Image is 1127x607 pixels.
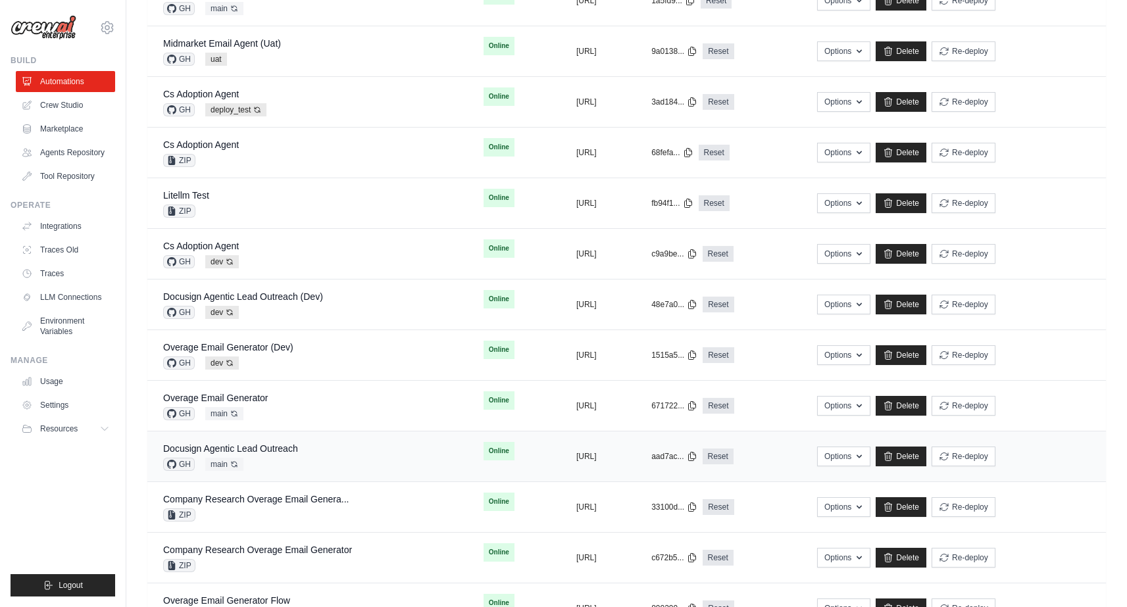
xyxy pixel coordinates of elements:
[932,497,995,517] button: Re-deploy
[932,143,995,162] button: Re-deploy
[163,291,323,302] a: Docusign Agentic Lead Outreach (Dev)
[484,543,514,562] span: Online
[205,103,266,116] span: deploy_test
[651,147,693,158] button: 68fefa...
[484,87,514,106] span: Online
[205,306,239,319] span: dev
[817,345,870,365] button: Options
[16,310,115,342] a: Environment Variables
[163,89,239,99] a: Cs Adoption Agent
[484,493,514,511] span: Online
[16,371,115,392] a: Usage
[163,2,195,15] span: GH
[163,103,195,116] span: GH
[651,552,697,563] button: c672b5...
[876,447,926,466] a: Delete
[163,407,195,420] span: GH
[163,443,298,454] a: Docusign Agentic Lead Outreach
[703,499,734,515] a: Reset
[932,244,995,264] button: Re-deploy
[932,295,995,314] button: Re-deploy
[817,41,870,61] button: Options
[163,255,195,268] span: GH
[205,2,243,15] span: main
[932,92,995,112] button: Re-deploy
[163,38,281,49] a: Midmarket Email Agent (Uat)
[40,424,78,434] span: Resources
[699,145,730,160] a: Reset
[205,407,243,420] span: main
[817,548,870,568] button: Options
[16,263,115,284] a: Traces
[16,95,115,116] a: Crew Studio
[163,190,209,201] a: Litellm Test
[703,43,734,59] a: Reset
[205,255,239,268] span: dev
[484,391,514,410] span: Online
[484,290,514,308] span: Online
[484,189,514,207] span: Online
[932,548,995,568] button: Re-deploy
[932,396,995,416] button: Re-deploy
[11,55,115,66] div: Build
[817,447,870,466] button: Options
[163,139,239,150] a: Cs Adoption Agent
[16,142,115,163] a: Agents Repository
[817,143,870,162] button: Options
[59,580,83,591] span: Logout
[817,295,870,314] button: Options
[1061,544,1127,607] iframe: Chat Widget
[932,447,995,466] button: Re-deploy
[876,497,926,517] a: Delete
[651,97,697,107] button: 3ad184...
[817,193,870,213] button: Options
[163,342,293,352] a: Overage Email Generator (Dev)
[16,239,115,260] a: Traces Old
[817,396,870,416] button: Options
[817,244,870,264] button: Options
[651,401,697,411] button: 671722...
[484,138,514,157] span: Online
[651,451,697,462] button: aad7ac...
[651,198,693,208] button: fb94f1...
[163,356,195,370] span: GH
[876,193,926,213] a: Delete
[16,287,115,308] a: LLM Connections
[876,396,926,416] a: Delete
[163,393,268,403] a: Overage Email Generator
[932,41,995,61] button: Re-deploy
[16,166,115,187] a: Tool Repository
[817,497,870,517] button: Options
[876,548,926,568] a: Delete
[484,341,514,359] span: Online
[651,502,697,512] button: 33100d...
[205,458,243,471] span: main
[16,216,115,237] a: Integrations
[703,297,734,312] a: Reset
[163,494,349,504] a: Company Research Overage Email Genera...
[876,295,926,314] a: Delete
[163,559,195,572] span: ZIP
[876,244,926,264] a: Delete
[163,508,195,522] span: ZIP
[16,118,115,139] a: Marketplace
[163,595,290,606] a: Overage Email Generator Flow
[932,193,995,213] button: Re-deploy
[703,398,734,414] a: Reset
[163,458,195,471] span: GH
[876,143,926,162] a: Delete
[703,347,734,363] a: Reset
[205,356,239,370] span: dev
[876,41,926,61] a: Delete
[651,299,697,310] button: 48e7a0...
[932,345,995,365] button: Re-deploy
[699,195,730,211] a: Reset
[651,46,697,57] button: 9a0138...
[817,92,870,112] button: Options
[876,92,926,112] a: Delete
[11,574,115,596] button: Logout
[484,37,514,55] span: Online
[876,345,926,365] a: Delete
[163,241,239,251] a: Cs Adoption Agent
